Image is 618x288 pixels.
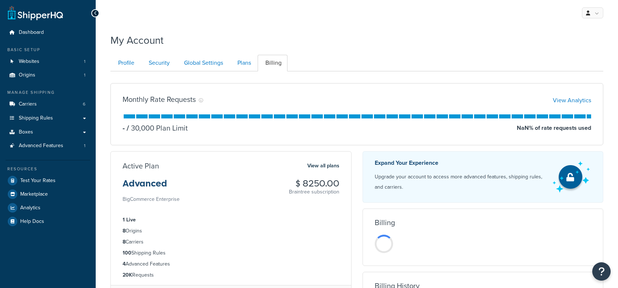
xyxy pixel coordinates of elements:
strong: 100 [123,249,131,257]
strong: 8 [123,227,126,235]
h3: Advanced [123,179,180,194]
a: Websites 1 [6,55,90,68]
p: 30,000 Plan Limit [125,123,188,133]
a: Help Docs [6,215,90,228]
span: Origins [19,72,35,78]
li: Origins [6,68,90,82]
span: Test Your Rates [20,178,56,184]
span: 1 [84,143,85,149]
strong: 4 [123,260,126,268]
span: 1 [84,72,85,78]
strong: 8 [123,238,126,246]
p: Braintree subscription [289,188,339,196]
a: Analytics [6,201,90,214]
span: Dashboard [19,29,44,36]
span: 6 [83,101,85,107]
li: Origins [123,227,339,235]
div: Basic Setup [6,47,90,53]
small: BigCommerce Enterprise [123,195,180,203]
a: Profile [110,55,140,71]
h3: Monthly Rate Requests [123,95,196,103]
li: Requests [123,271,339,279]
h3: Billing [375,218,395,227]
a: View all plans [307,161,339,171]
a: Carriers 6 [6,97,90,111]
li: Websites [6,55,90,68]
a: Expand Your Experience Upgrade your account to access more advanced features, shipping rules, and... [363,151,604,203]
p: Expand Your Experience [375,158,546,168]
a: Billing [258,55,287,71]
li: Carriers [6,97,90,111]
a: Plans [230,55,257,71]
a: View Analytics [553,96,591,104]
strong: 1 Live [123,216,136,224]
a: Global Settings [176,55,229,71]
span: Marketplace [20,191,48,198]
span: Carriers [19,101,37,107]
h1: My Account [110,33,163,47]
a: Marketplace [6,188,90,201]
a: Shipping Rules [6,111,90,125]
li: Advanced Features [6,139,90,153]
span: Advanced Features [19,143,63,149]
p: Upgrade your account to access more advanced features, shipping rules, and carriers. [375,172,546,192]
strong: 20K [123,271,132,279]
span: Shipping Rules [19,115,53,121]
span: Boxes [19,129,33,135]
a: Security [141,55,176,71]
span: Analytics [20,205,40,211]
p: - [123,123,125,133]
button: Open Resource Center [592,262,611,281]
a: ShipperHQ Home [8,6,63,20]
a: Origins 1 [6,68,90,82]
li: Advanced Features [123,260,339,268]
li: Shipping Rules [123,249,339,257]
h3: Active Plan [123,162,159,170]
span: Help Docs [20,218,44,225]
a: Test Your Rates [6,174,90,187]
h3: $ 8250.00 [289,179,339,188]
span: Websites [19,58,39,65]
span: / [127,122,129,134]
p: NaN % of rate requests used [517,123,591,133]
a: Dashboard [6,26,90,39]
li: Carriers [123,238,339,246]
a: Advanced Features 1 [6,139,90,153]
div: Manage Shipping [6,89,90,96]
span: 1 [84,58,85,65]
a: Boxes [6,125,90,139]
div: Resources [6,166,90,172]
